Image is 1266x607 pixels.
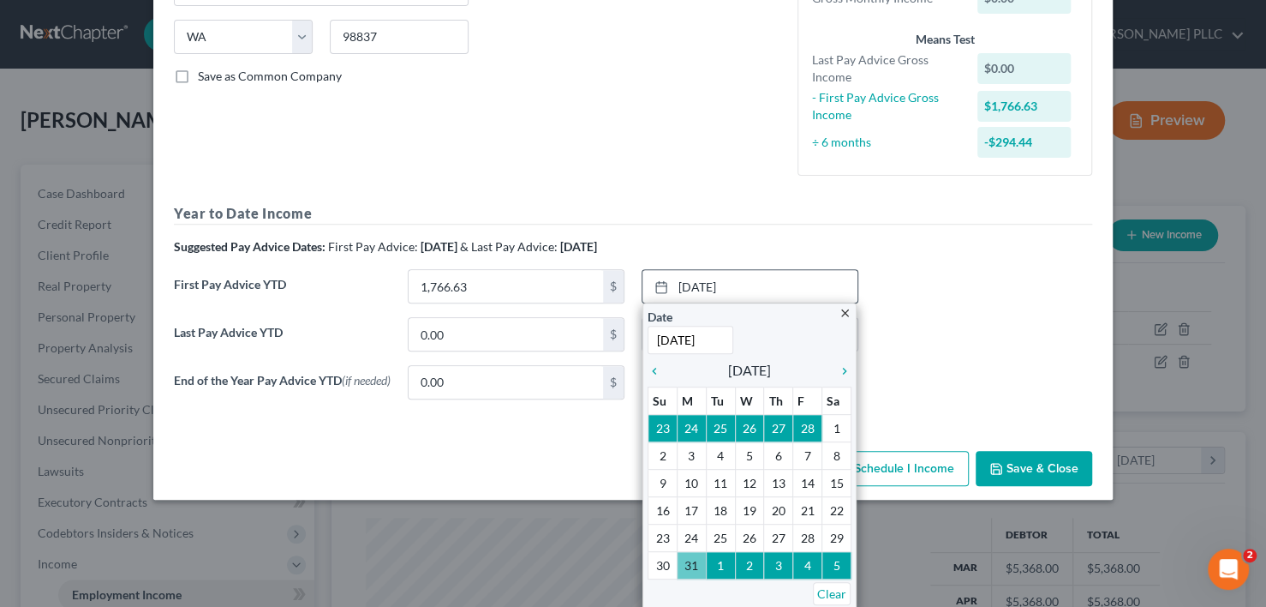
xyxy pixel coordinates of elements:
[803,51,969,86] div: Last Pay Advice Gross Income
[409,270,603,303] input: 0.00
[198,69,342,83] span: Save as Common Company
[822,525,851,552] td: 29
[822,388,851,415] th: Sa
[165,365,399,413] label: End of the Year Pay Advice YTD
[735,525,764,552] td: 26
[677,525,706,552] td: 24
[822,497,851,525] td: 22
[342,373,391,388] span: (if needed)
[976,451,1092,487] button: Save & Close
[706,388,735,415] th: Tu
[409,318,603,351] input: 0.00
[822,415,851,442] td: 1
[803,89,969,123] div: - First Pay Advice Gross Income
[706,470,735,497] td: 11
[409,366,603,399] input: 0.00
[328,239,418,254] span: First Pay Advice:
[677,552,706,580] td: 31
[764,497,793,525] td: 20
[803,134,969,151] div: ÷ 6 months
[677,497,706,525] td: 17
[174,203,1092,225] h5: Year to Date Income
[165,269,399,317] label: First Pay Advice YTD
[812,31,1078,48] div: Means Test
[829,364,851,378] i: chevron_right
[764,415,793,442] td: 27
[1243,549,1257,562] span: 2
[735,442,764,470] td: 5
[735,415,764,442] td: 26
[735,470,764,497] td: 12
[648,470,678,497] td: 9
[648,360,670,381] a: chevron_left
[648,497,678,525] td: 16
[648,308,672,326] label: Date
[648,415,678,442] td: 23
[648,388,678,415] th: Su
[764,388,793,415] th: Th
[839,303,851,322] a: close
[764,442,793,470] td: 6
[648,525,678,552] td: 23
[977,53,1072,84] div: $0.00
[793,442,822,470] td: 7
[793,470,822,497] td: 14
[793,525,822,552] td: 28
[560,239,597,254] strong: [DATE]
[764,470,793,497] td: 13
[330,20,469,54] input: Enter zip...
[977,127,1072,158] div: -$294.44
[174,239,325,254] strong: Suggested Pay Advice Dates:
[648,364,670,378] i: chevron_left
[706,525,735,552] td: 25
[829,360,851,381] a: chevron_right
[677,442,706,470] td: 3
[421,239,457,254] strong: [DATE]
[822,552,851,580] td: 5
[648,442,678,470] td: 2
[603,270,624,303] div: $
[603,318,624,351] div: $
[793,497,822,525] td: 21
[728,360,771,381] span: [DATE]
[793,415,822,442] td: 28
[706,415,735,442] td: 25
[735,388,764,415] th: W
[706,442,735,470] td: 4
[165,317,399,365] label: Last Pay Advice YTD
[603,366,624,399] div: $
[460,239,558,254] span: & Last Pay Advice:
[764,552,793,580] td: 3
[642,270,857,303] a: [DATE]
[648,326,733,354] input: 1/1/2013
[813,582,851,605] a: Clear
[677,415,706,442] td: 24
[764,525,793,552] td: 27
[735,497,764,525] td: 19
[797,451,969,487] button: Add Schedule I Income
[735,552,764,580] td: 2
[793,388,822,415] th: F
[1208,549,1249,590] iframe: Intercom live chat
[977,91,1072,122] div: $1,766.63
[839,307,851,320] i: close
[706,552,735,580] td: 1
[822,442,851,470] td: 8
[648,552,678,580] td: 30
[822,470,851,497] td: 15
[706,497,735,525] td: 18
[677,470,706,497] td: 10
[677,388,706,415] th: M
[793,552,822,580] td: 4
